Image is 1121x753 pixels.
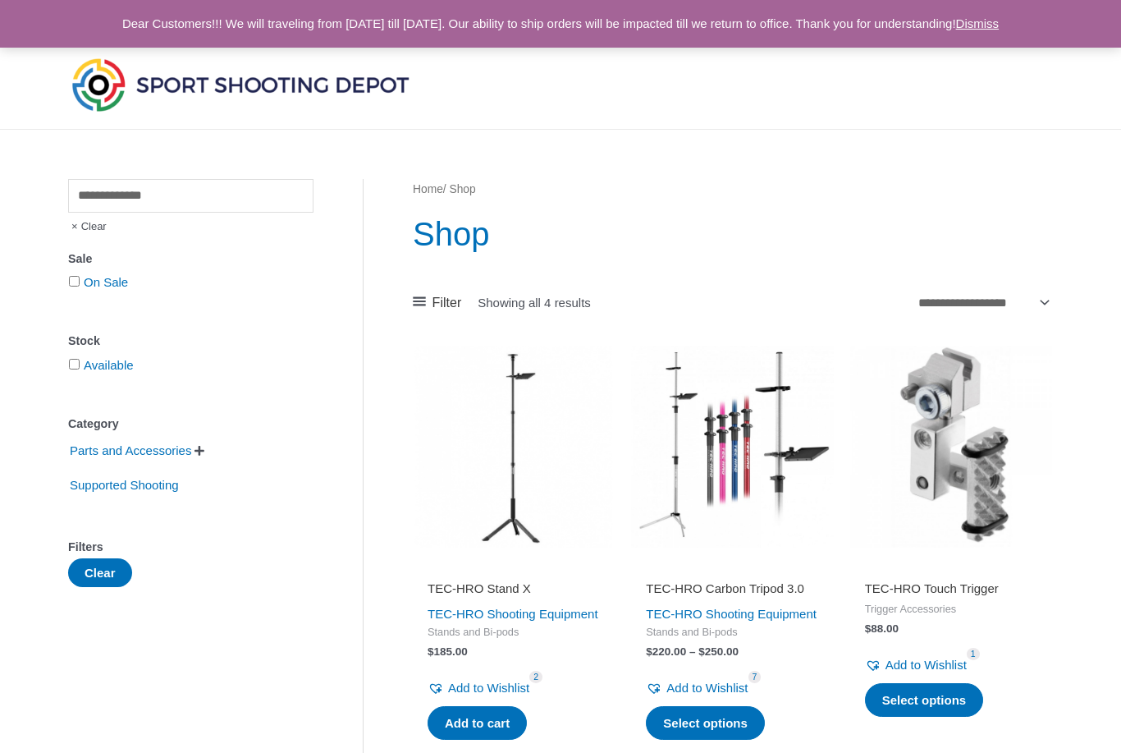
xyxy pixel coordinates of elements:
a: Available [84,358,134,372]
a: TEC-HRO Shooting Equipment [646,607,817,621]
p: Showing all 4 results [478,296,591,309]
h1: Shop [413,211,1052,257]
a: Add to Wishlist [865,654,967,677]
bdi: 250.00 [698,645,739,658]
span: 2 [529,671,542,683]
bdi: 220.00 [646,645,686,658]
span: $ [698,645,705,658]
span: Stands and Bi-pods [428,626,600,640]
button: Clear [68,558,132,587]
span: Clear [68,213,107,241]
a: Filter [413,291,461,315]
a: Parts and Accessories [68,443,193,457]
span: Stands and Bi-pods [646,626,818,640]
span:  [194,445,204,457]
iframe: Customer reviews powered by Trustpilot [428,558,600,577]
iframe: Customer reviews powered by Trustpilot [865,558,1037,577]
span: Parts and Accessories [68,437,193,465]
img: TEC-HRO Stand X [413,346,615,548]
span: Add to Wishlist [885,658,967,672]
div: Category [68,412,313,436]
span: Filter [432,291,462,315]
select: Shop order [912,290,1052,315]
span: – [689,645,696,658]
span: Trigger Accessories [865,603,1037,617]
a: TEC-HRO Touch Trigger [865,581,1037,603]
h2: TEC-HRO Touch Trigger [865,581,1037,597]
nav: Breadcrumb [413,179,1052,200]
h2: TEC-HRO Carbon Tripod 3.0 [646,581,818,597]
img: Sport Shooting Depot [68,54,413,115]
span: Supported Shooting [68,471,181,499]
h2: TEC-HRO Stand X [428,581,600,597]
a: Dismiss [956,16,1000,30]
span: 7 [748,671,762,683]
div: Filters [68,535,313,559]
img: TEC-HRO Touch Trigger [850,346,1052,548]
span: $ [865,622,872,635]
div: Stock [68,329,313,353]
a: Select options for “TEC-HRO Carbon Tripod 3.0” [646,706,765,741]
a: Add to Wishlist [428,677,529,700]
a: Add to Wishlist [646,677,748,700]
bdi: 88.00 [865,622,899,635]
input: Available [69,359,80,370]
span: $ [646,645,652,658]
a: TEC-HRO Carbon Tripod 3.0 [646,581,818,603]
bdi: 185.00 [428,645,468,658]
img: TEC-HRO Carbon Tripod 3.0 [631,346,833,548]
a: TEC-HRO Shooting Equipment [428,607,598,621]
a: Home [413,183,443,195]
span: 1 [967,648,980,660]
div: Sale [68,247,313,271]
a: Add to cart: “TEC-HRO Stand X” [428,706,527,741]
input: On Sale [69,276,80,287]
a: TEC-HRO Stand X [428,581,600,603]
span: $ [428,645,434,658]
a: Supported Shooting [68,477,181,491]
a: On Sale [84,275,128,289]
a: Select options for “TEC-HRO Touch Trigger” [865,683,984,718]
span: Add to Wishlist [666,681,748,695]
span: Add to Wishlist [448,681,529,695]
iframe: Customer reviews powered by Trustpilot [646,558,818,577]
